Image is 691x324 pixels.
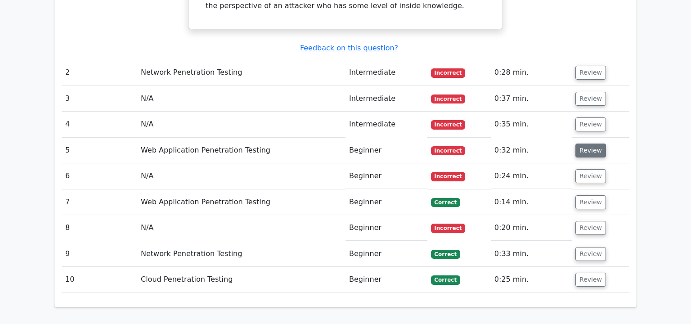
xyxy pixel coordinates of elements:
[137,163,345,189] td: N/A
[491,112,572,137] td: 0:35 min.
[575,66,606,80] button: Review
[491,60,572,85] td: 0:28 min.
[575,169,606,183] button: Review
[491,138,572,163] td: 0:32 min.
[137,112,345,137] td: N/A
[491,215,572,241] td: 0:20 min.
[62,60,137,85] td: 2
[431,94,466,103] span: Incorrect
[575,273,606,287] button: Review
[137,86,345,112] td: N/A
[62,241,137,267] td: 9
[62,163,137,189] td: 6
[137,138,345,163] td: Web Application Penetration Testing
[491,241,572,267] td: 0:33 min.
[431,224,466,233] span: Incorrect
[62,189,137,215] td: 7
[300,44,398,52] a: Feedback on this question?
[345,86,427,112] td: Intermediate
[431,172,466,181] span: Incorrect
[575,117,606,131] button: Review
[575,247,606,261] button: Review
[62,86,137,112] td: 3
[62,215,137,241] td: 8
[345,241,427,267] td: Beginner
[137,215,345,241] td: N/A
[345,60,427,85] td: Intermediate
[137,267,345,292] td: Cloud Penetration Testing
[431,146,466,155] span: Incorrect
[431,250,460,259] span: Correct
[491,86,572,112] td: 0:37 min.
[575,144,606,157] button: Review
[137,60,345,85] td: Network Penetration Testing
[62,267,137,292] td: 10
[137,189,345,215] td: Web Application Penetration Testing
[575,92,606,106] button: Review
[491,189,572,215] td: 0:14 min.
[575,195,606,209] button: Review
[137,241,345,267] td: Network Penetration Testing
[62,138,137,163] td: 5
[431,68,466,77] span: Incorrect
[575,221,606,235] button: Review
[345,163,427,189] td: Beginner
[345,189,427,215] td: Beginner
[345,267,427,292] td: Beginner
[431,120,466,129] span: Incorrect
[491,267,572,292] td: 0:25 min.
[62,112,137,137] td: 4
[431,198,460,207] span: Correct
[345,215,427,241] td: Beginner
[345,112,427,137] td: Intermediate
[431,275,460,284] span: Correct
[345,138,427,163] td: Beginner
[491,163,572,189] td: 0:24 min.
